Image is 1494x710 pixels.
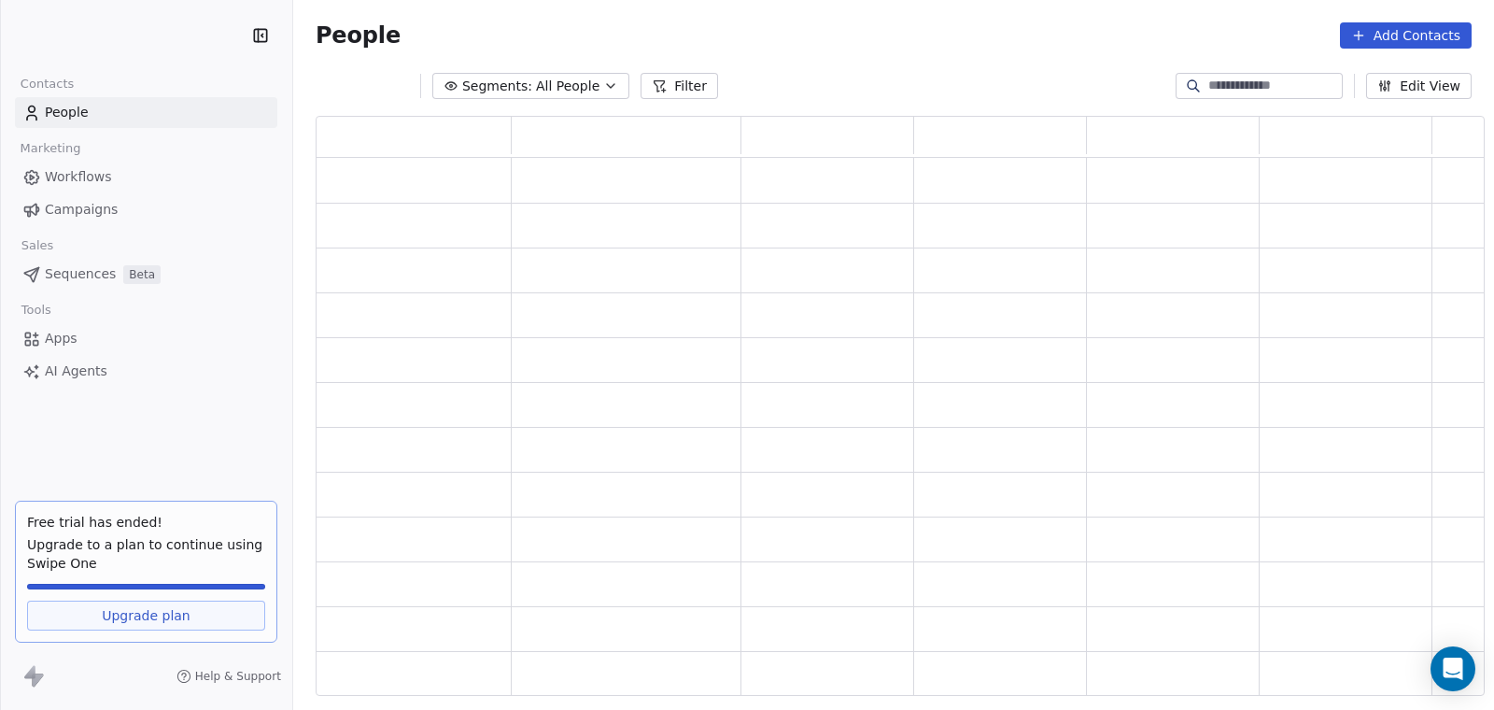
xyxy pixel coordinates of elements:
[102,606,190,625] span: Upgrade plan
[15,323,277,354] a: Apps
[536,77,599,96] span: All People
[27,601,265,631] a: Upgrade plan
[195,669,281,684] span: Help & Support
[15,97,277,128] a: People
[15,259,277,290] a: SequencesBeta
[15,356,277,387] a: AI Agents
[176,669,281,684] a: Help & Support
[1340,22,1472,49] button: Add Contacts
[15,194,277,225] a: Campaigns
[13,232,62,260] span: Sales
[641,73,718,99] button: Filter
[12,70,82,98] span: Contacts
[45,362,107,381] span: AI Agents
[27,513,265,532] div: Free trial has ended!
[1366,73,1472,99] button: Edit View
[27,535,265,573] span: Upgrade to a plan to continue using Swipe One
[45,200,118,220] span: Campaigns
[12,135,89,163] span: Marketing
[45,103,89,122] span: People
[316,21,401,50] span: People
[123,265,161,284] span: Beta
[1431,646,1475,691] div: Open Intercom Messenger
[13,296,59,324] span: Tools
[45,264,116,284] span: Sequences
[45,329,78,348] span: Apps
[45,167,112,187] span: Workflows
[462,77,532,96] span: Segments:
[15,162,277,192] a: Workflows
